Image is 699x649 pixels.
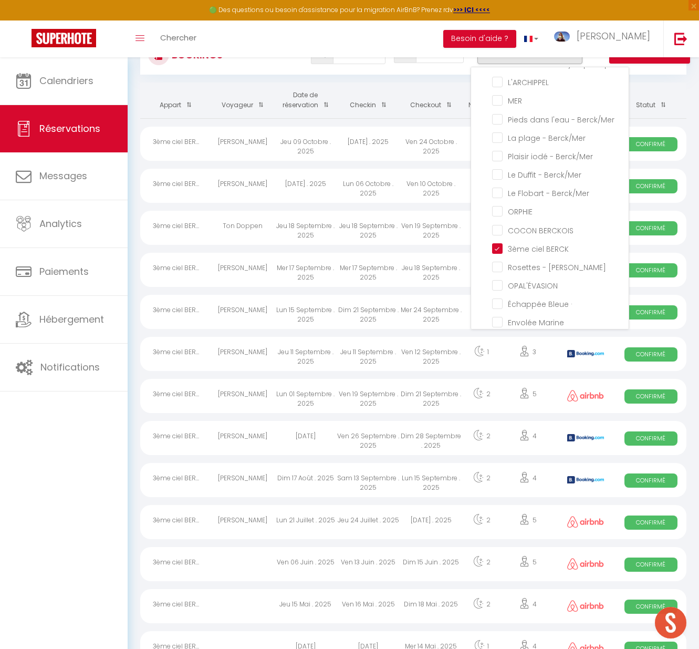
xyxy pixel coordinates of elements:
[211,83,274,118] th: Sort by guest
[39,313,104,326] span: Hébergement
[508,151,593,162] span: Plaisir iodé - Berck/Mer
[508,262,606,273] span: Rosettes - [PERSON_NAME]
[39,265,89,278] span: Paiements
[39,122,100,135] span: Réservations
[32,29,96,47] img: Super Booking
[655,607,686,638] div: Ouvrir le chat
[274,83,337,118] th: Sort by booking date
[508,225,573,236] span: COCON BERCKOIS
[674,32,687,45] img: logout
[554,32,570,42] img: ...
[39,74,93,87] span: Calendriers
[508,133,586,143] span: La plage - Berck/Mer
[40,360,100,374] span: Notifications
[400,83,463,118] th: Sort by checkout
[152,20,204,57] a: Chercher
[453,5,490,14] a: >>> ICI <<<<
[577,29,650,43] span: [PERSON_NAME]
[39,217,82,230] span: Analytics
[39,169,87,182] span: Messages
[508,115,614,125] span: Pieds dans l'eau - Berck/Mer
[443,30,516,48] button: Besoin d'aide ?
[337,83,400,118] th: Sort by checkin
[160,32,196,43] span: Chercher
[508,244,569,254] span: 3ème ciel BERCK
[140,83,211,118] th: Sort by rentals
[615,83,686,118] th: Sort by status
[463,83,501,118] th: Sort by nights
[546,20,663,57] a: ... [PERSON_NAME]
